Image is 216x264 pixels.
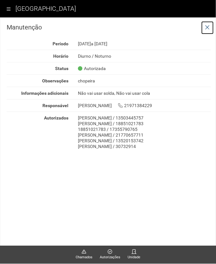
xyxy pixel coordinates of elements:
[76,249,92,261] a: Chamados
[73,53,216,59] div: Diurno / Noturno
[73,41,216,47] div: [DATE]
[73,90,216,96] div: Não vai usar solda, Não vai usar cola
[73,78,216,84] div: chopeira
[128,249,140,261] a: Unidade
[91,41,107,46] span: a [DATE]
[55,66,68,71] strong: Status
[42,103,68,108] strong: Responsável
[21,91,68,96] strong: Informações adicionais
[78,66,106,71] span: Autorizada
[78,115,211,121] div: [PERSON_NAME] / 13503445757
[128,255,140,261] span: Unidade
[100,255,120,261] span: Autorizações
[16,5,76,12] span: [GEOGRAPHIC_DATA]
[78,132,211,138] div: [PERSON_NAME] / 21770657711
[78,121,211,126] div: [PERSON_NAME] / 18851021783
[76,255,92,261] span: Chamados
[78,138,211,144] div: [PERSON_NAME] / 13520153742
[100,249,120,261] a: Autorizações
[7,24,211,30] h3: Manutenção
[42,78,68,83] strong: Observações
[44,115,68,120] strong: Autorizados
[78,126,211,132] div: 18851021783 / 17355790765
[53,41,68,46] strong: Período
[53,54,68,59] strong: Horário
[73,103,216,108] div: [PERSON_NAME] 21971384229
[78,144,211,149] div: [PERSON_NAME] / 30732914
